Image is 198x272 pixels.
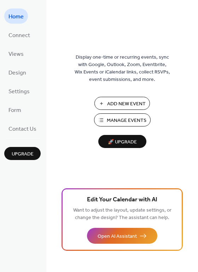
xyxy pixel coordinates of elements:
[94,97,150,110] button: Add New Event
[4,83,34,99] a: Settings
[94,113,151,126] button: Manage Events
[8,105,21,116] span: Form
[75,54,170,83] span: Display one-time or recurring events, sync with Google, Outlook, Zoom, Eventbrite, Wix Events or ...
[87,228,157,244] button: Open AI Assistant
[4,102,25,117] a: Form
[8,67,26,78] span: Design
[8,11,24,22] span: Home
[4,8,28,24] a: Home
[4,121,41,136] a: Contact Us
[4,27,34,42] a: Connect
[98,233,137,240] span: Open AI Assistant
[4,46,28,61] a: Views
[4,65,30,80] a: Design
[12,150,34,158] span: Upgrade
[107,117,146,124] span: Manage Events
[98,135,146,148] button: 🚀 Upgrade
[87,195,157,205] span: Edit Your Calendar with AI
[4,147,41,160] button: Upgrade
[8,49,24,60] span: Views
[8,30,30,41] span: Connect
[8,86,30,97] span: Settings
[103,137,142,147] span: 🚀 Upgrade
[107,100,146,108] span: Add New Event
[8,124,36,135] span: Contact Us
[73,206,171,223] span: Want to adjust the layout, update settings, or change the design? The assistant can help.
